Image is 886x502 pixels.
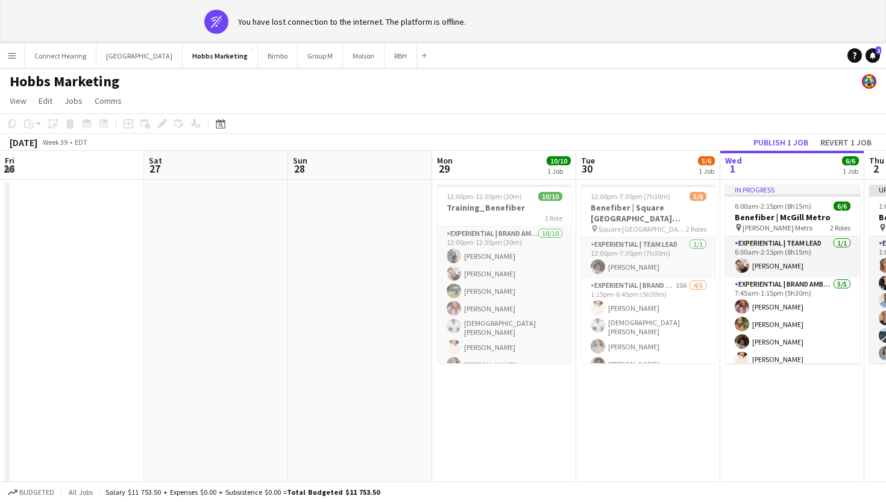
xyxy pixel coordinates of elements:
h1: Hobbs Marketing [10,72,119,91]
span: 10/10 [547,156,571,165]
span: 6:00am-2:15pm (8h15m) [735,202,811,211]
button: Revert 1 job [815,135,876,150]
span: 6/6 [842,156,859,165]
span: 6/6 [834,202,850,211]
button: RBH [385,44,417,68]
button: Hobbs Marketing [183,44,258,68]
span: Wed [725,155,742,166]
div: 1 Job [547,167,570,176]
app-card-role: Experiential | Brand Ambassador10/1012:00pm-12:30pm (30m)[PERSON_NAME][PERSON_NAME][PERSON_NAME][... [437,227,572,429]
span: 12:00pm-12:30pm (30m) [447,192,522,201]
h3: Benefiber | McGill Metro [725,212,860,223]
span: View [10,95,27,106]
span: 10/10 [538,192,562,201]
span: 29 [435,162,453,176]
span: Total Budgeted $11 753.50 [287,488,380,497]
button: Publish 1 job [749,135,813,150]
span: Sun [293,155,307,166]
span: 28 [291,162,307,176]
button: [GEOGRAPHIC_DATA] [96,44,183,68]
span: Sat [149,155,162,166]
button: Bimbo [258,44,298,68]
span: 1 [723,162,742,176]
a: Comms [90,93,127,109]
span: Comms [95,95,122,106]
a: 2 [866,48,880,63]
div: In progress [725,185,860,194]
button: Molson [343,44,385,68]
span: 2 [876,46,881,54]
h3: Benefiber | Square [GEOGRAPHIC_DATA][PERSON_NAME] MTL [581,202,716,224]
span: 2 [867,162,884,176]
span: Jobs [64,95,83,106]
span: Week 39 [40,138,70,147]
div: [DATE] [10,136,37,148]
div: 1 Job [699,167,714,176]
span: Fri [5,155,14,166]
span: Budgeted [19,488,54,497]
span: Edit [39,95,52,106]
app-card-role: Experiential | Team Lead1/112:00pm-7:30pm (7h30m)[PERSON_NAME] [581,238,716,279]
div: You have lost connection to the internet. The platform is offline. [238,16,466,27]
span: 1 Role [545,214,562,223]
button: Budgeted [6,486,56,499]
span: 30 [579,162,595,176]
a: Edit [34,93,57,109]
app-card-role: Experiential | Brand Ambassador10A4/51:15pm-6:45pm (5h30m)[PERSON_NAME][DEMOGRAPHIC_DATA][PERSON_... [581,279,716,393]
a: View [5,93,31,109]
span: [PERSON_NAME] Metro [743,223,812,232]
div: 1 Job [843,167,858,176]
app-user-avatar: Jamie Wong [862,74,876,89]
app-card-role: Experiential | Team Lead1/16:00am-2:15pm (8h15m)[PERSON_NAME] [725,237,860,278]
h3: Training_Benefiber [437,202,572,213]
button: Group M [298,44,343,68]
app-card-role: Experiential | Brand Ambassador5/57:45am-1:15pm (5h30m)[PERSON_NAME][PERSON_NAME][PERSON_NAME][PE... [725,278,860,389]
span: Thu [869,155,884,166]
a: Jobs [60,93,87,109]
span: 5/6 [698,156,715,165]
span: All jobs [66,488,95,497]
span: 2 Roles [830,223,850,232]
button: Connect Hearing [25,44,96,68]
app-job-card: 12:00pm-12:30pm (30m)10/10Training_Benefiber1 RoleExperiential | Brand Ambassador10/1012:00pm-12:... [437,185,572,363]
app-job-card: In progress6:00am-2:15pm (8h15m)6/6Benefiber | McGill Metro [PERSON_NAME] Metro2 RolesExperientia... [725,185,860,363]
span: Square [GEOGRAPHIC_DATA][PERSON_NAME] [599,224,686,234]
div: Salary $11 753.50 + Expenses $0.00 + Subsistence $0.00 = [105,488,380,497]
span: 5/6 [690,192,706,201]
div: EDT [75,138,87,147]
span: Mon [437,155,453,166]
span: 2 Roles [686,224,706,234]
span: 27 [147,162,162,176]
app-job-card: 12:00pm-7:30pm (7h30m)5/6Benefiber | Square [GEOGRAPHIC_DATA][PERSON_NAME] MTL Square [GEOGRAPHIC... [581,185,716,363]
span: 26 [3,162,14,176]
span: 12:00pm-7:30pm (7h30m) [591,192,670,201]
span: Tue [581,155,595,166]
